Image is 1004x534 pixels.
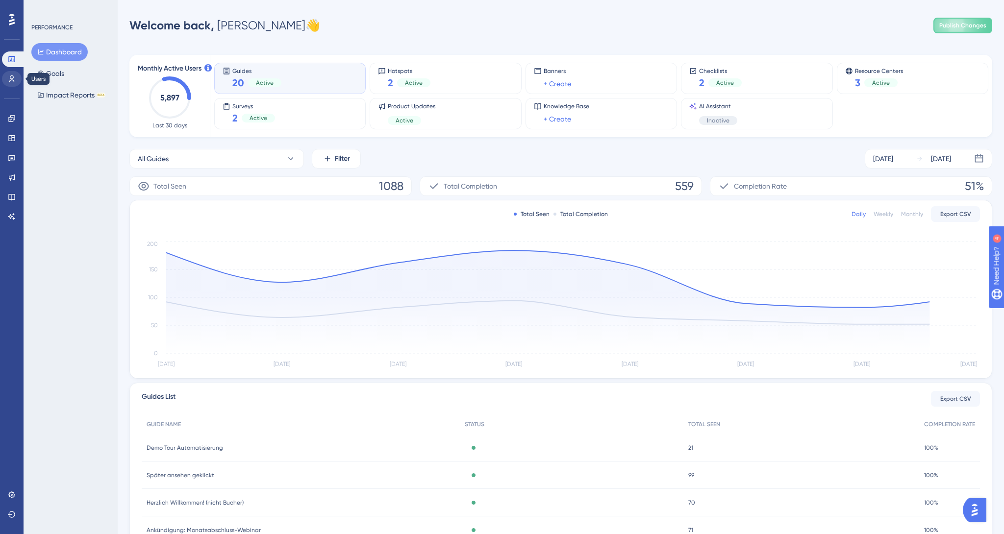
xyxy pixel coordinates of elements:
tspan: [DATE] [390,361,406,367]
span: AI Assistant [699,102,737,110]
span: Ankündigung: Monatsabschluss-Webinar [147,526,261,534]
tspan: [DATE] [505,361,522,367]
tspan: 100 [148,294,158,301]
span: 99 [688,471,694,479]
span: Monthly Active Users [138,63,201,74]
span: Active [250,114,267,122]
span: Surveys [232,102,275,109]
span: Active [256,79,274,87]
span: Herzlich Willkommen! (nicht Bucher) [147,499,244,507]
span: 70 [688,499,695,507]
span: Last 30 days [152,121,187,129]
button: Impact ReportsBETA [31,86,111,104]
button: All Guides [129,149,304,169]
tspan: [DATE] [853,361,870,367]
span: Guides List [142,391,176,407]
span: Demo Tour Automatisierung [147,444,223,452]
span: Product Updates [388,102,435,110]
span: Active [872,79,890,87]
div: BETA [97,93,105,97]
button: Goals [31,65,70,82]
span: 21 [688,444,693,452]
span: 71 [688,526,693,534]
span: Total Completion [444,180,497,192]
span: Completion Rate [734,180,787,192]
a: + Create [544,113,571,125]
tspan: [DATE] [737,361,754,367]
tspan: 0 [154,350,158,357]
iframe: UserGuiding AI Assistant Launcher [963,495,992,525]
div: 4 [68,5,71,13]
span: Knowledge Base [544,102,589,110]
button: Export CSV [931,391,980,407]
span: Inactive [707,117,729,124]
tspan: 150 [149,266,158,273]
span: TOTAL SEEN [688,420,720,428]
div: Total Seen [514,210,550,218]
span: Need Help? [23,2,61,14]
tspan: [DATE] [158,361,175,367]
span: Welcome back, [129,18,214,32]
tspan: 200 [147,241,158,247]
span: Export CSV [940,395,971,403]
span: Filter [335,153,350,165]
span: Export CSV [940,210,971,218]
span: Checklists [699,67,742,74]
span: Active [405,79,423,87]
button: Export CSV [931,206,980,222]
a: + Create [544,78,571,90]
div: Weekly [874,210,893,218]
tspan: [DATE] [622,361,638,367]
span: Active [716,79,734,87]
div: Monthly [901,210,923,218]
button: Dashboard [31,43,88,61]
tspan: 50 [151,322,158,329]
span: 3 [855,76,860,90]
span: 20 [232,76,244,90]
span: 100% [924,526,938,534]
div: [DATE] [931,153,951,165]
span: 100% [924,444,938,452]
tspan: [DATE] [274,361,290,367]
span: Später ansehen geklickt [147,471,214,479]
button: Publish Changes [933,18,992,33]
span: All Guides [138,153,169,165]
span: 100% [924,499,938,507]
div: PERFORMANCE [31,24,73,31]
div: [DATE] [873,153,893,165]
span: Guides [232,67,281,74]
button: Filter [312,149,361,169]
span: STATUS [465,420,484,428]
tspan: [DATE] [960,361,977,367]
span: Active [396,117,413,124]
span: 1088 [379,178,403,194]
div: Daily [852,210,866,218]
span: 2 [699,76,704,90]
span: Banners [544,67,571,75]
span: Publish Changes [939,22,986,29]
span: Resource Centers [855,67,903,74]
span: 559 [675,178,694,194]
div: [PERSON_NAME] 👋 [129,18,320,33]
span: 51% [965,178,984,194]
span: 2 [232,111,238,125]
span: 100% [924,471,938,479]
span: Total Seen [153,180,186,192]
span: 2 [388,76,393,90]
text: 5,897 [160,93,179,102]
span: COMPLETION RATE [924,420,975,428]
div: Total Completion [553,210,608,218]
span: GUIDE NAME [147,420,181,428]
span: Hotspots [388,67,430,74]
